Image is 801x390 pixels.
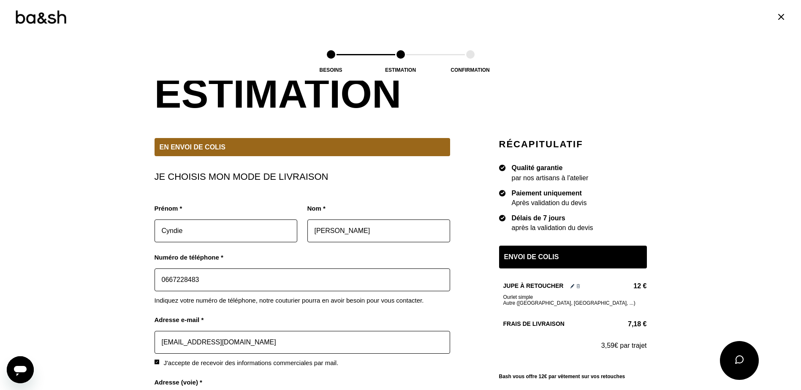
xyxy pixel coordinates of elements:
[499,189,506,197] img: icon list info
[155,359,450,367] p: J'accepte de recevoir des informations commerciales par mail.
[499,246,647,268] div: Envoi de colis
[512,214,593,222] div: Délais de 7 jours
[428,67,513,73] div: Confirmation
[499,374,647,379] div: Bash vous offre 12€ par vêtement sur vos retouches
[155,296,450,305] p: Indiquez votre numéro de téléphone, notre couturier pourra en avoir besoin pour vous contacter.
[15,9,67,25] img: Logo ba&sh by Tilli
[160,143,445,151] span: En envoi de colis
[503,294,647,300] span: Ourlet simple
[512,189,587,197] div: Paiement uniquement
[628,320,646,328] span: 7,18 €
[503,282,564,290] h2: Jupe à retoucher
[155,69,647,118] h2: Estimation
[503,341,647,349] p: 3,59 € par trajet
[499,214,506,222] img: icon list info
[503,320,623,328] h2: Frais de livraison
[155,360,158,363] img: sélectionné
[570,284,574,288] img: Éditer
[7,356,34,383] iframe: Bouton de lancement de la fenêtre de messagerie
[512,224,593,232] div: après la validation du devis
[512,164,589,172] div: Qualité garantie
[499,138,647,150] h2: Récapitulatif
[576,284,580,288] img: Supprimer
[499,164,506,171] img: icon list info
[633,282,646,290] span: 12 €
[358,67,443,73] div: Estimation
[503,300,635,306] span: Autre ([GEOGRAPHIC_DATA], [GEOGRAPHIC_DATA], ...)
[512,199,587,207] div: Après validation du devis
[155,171,450,183] h2: Je choisis mon mode de livraison
[512,174,589,182] div: par nos artisans à l'atelier
[289,67,373,73] div: Besoins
